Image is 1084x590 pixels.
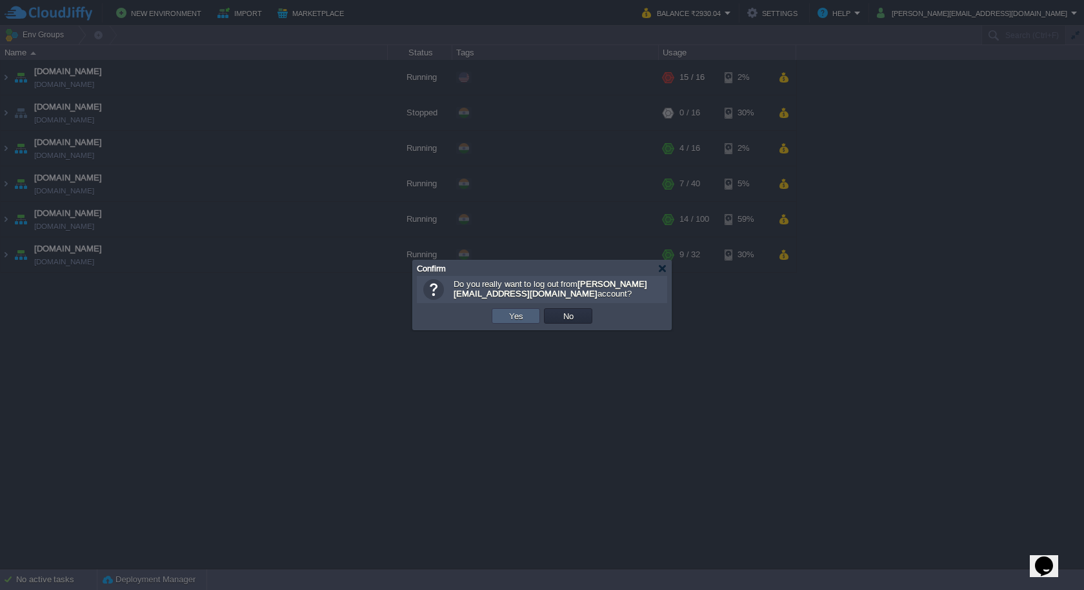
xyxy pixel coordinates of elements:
[454,279,647,299] span: Do you really want to log out from account?
[1030,538,1071,577] iframe: chat widget
[454,279,647,299] b: [PERSON_NAME][EMAIL_ADDRESS][DOMAIN_NAME]
[505,310,527,322] button: Yes
[417,264,446,273] span: Confirm
[559,310,577,322] button: No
